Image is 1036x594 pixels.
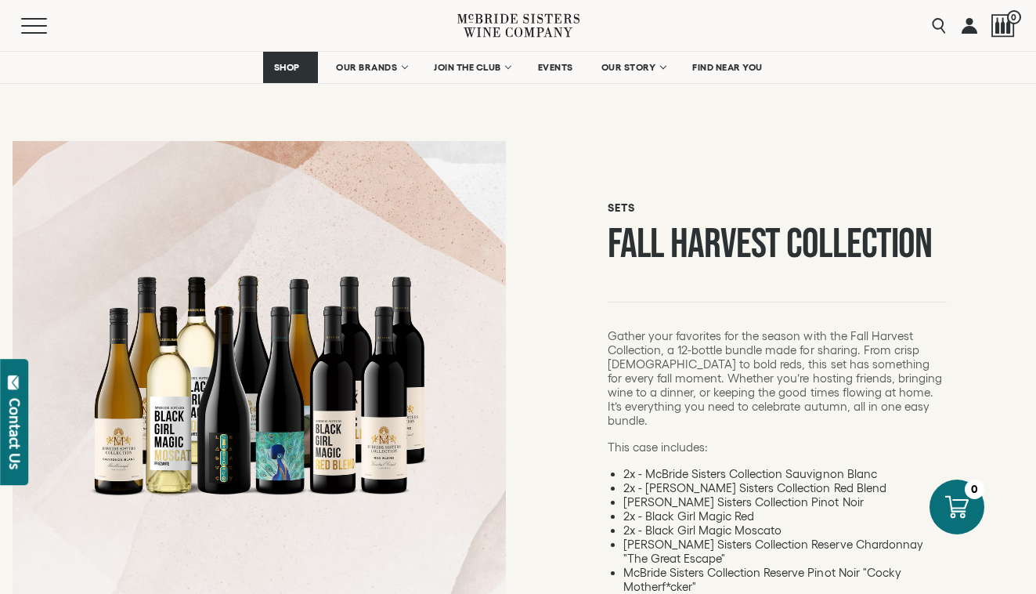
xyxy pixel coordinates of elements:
li: 2x - Black Girl Magic Red [623,509,947,523]
span: SHOP [273,62,300,73]
a: JOIN THE CLUB [424,52,520,83]
li: [PERSON_NAME] Sisters Collection Pinot Noir [623,495,947,509]
span: OUR STORY [601,62,656,73]
p: Gather your favorites for the season with the Fall Harvest Collection, a 12-bottle bundle made fo... [608,329,947,428]
h1: Fall Harvest Collection [608,224,947,264]
div: 0 [965,480,984,499]
span: OUR BRANDS [336,62,397,73]
a: OUR STORY [591,52,675,83]
span: JOIN THE CLUB [434,62,501,73]
span: 0 [1007,10,1021,24]
li: McBride Sisters Collection Reserve Pinot Noir "Cocky Motherf*cker" [623,566,947,594]
li: [PERSON_NAME] Sisters Collection Reserve Chardonnay "The Great Escape" [623,538,947,566]
span: FIND NEAR YOU [692,62,763,73]
span: EVENTS [538,62,573,73]
a: FIND NEAR YOU [682,52,773,83]
li: 2x - [PERSON_NAME] Sisters Collection Red Blend [623,481,947,495]
a: EVENTS [528,52,583,83]
li: 2x - McBride Sisters Collection Sauvignon Blanc [623,467,947,481]
a: SHOP [263,52,318,83]
h6: Sets [608,201,947,215]
button: Mobile Menu Trigger [21,18,78,34]
div: Contact Us [7,398,23,469]
p: This case includes: [608,440,947,455]
a: OUR BRANDS [326,52,416,83]
li: 2x - Black Girl Magic Moscato [623,523,947,538]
